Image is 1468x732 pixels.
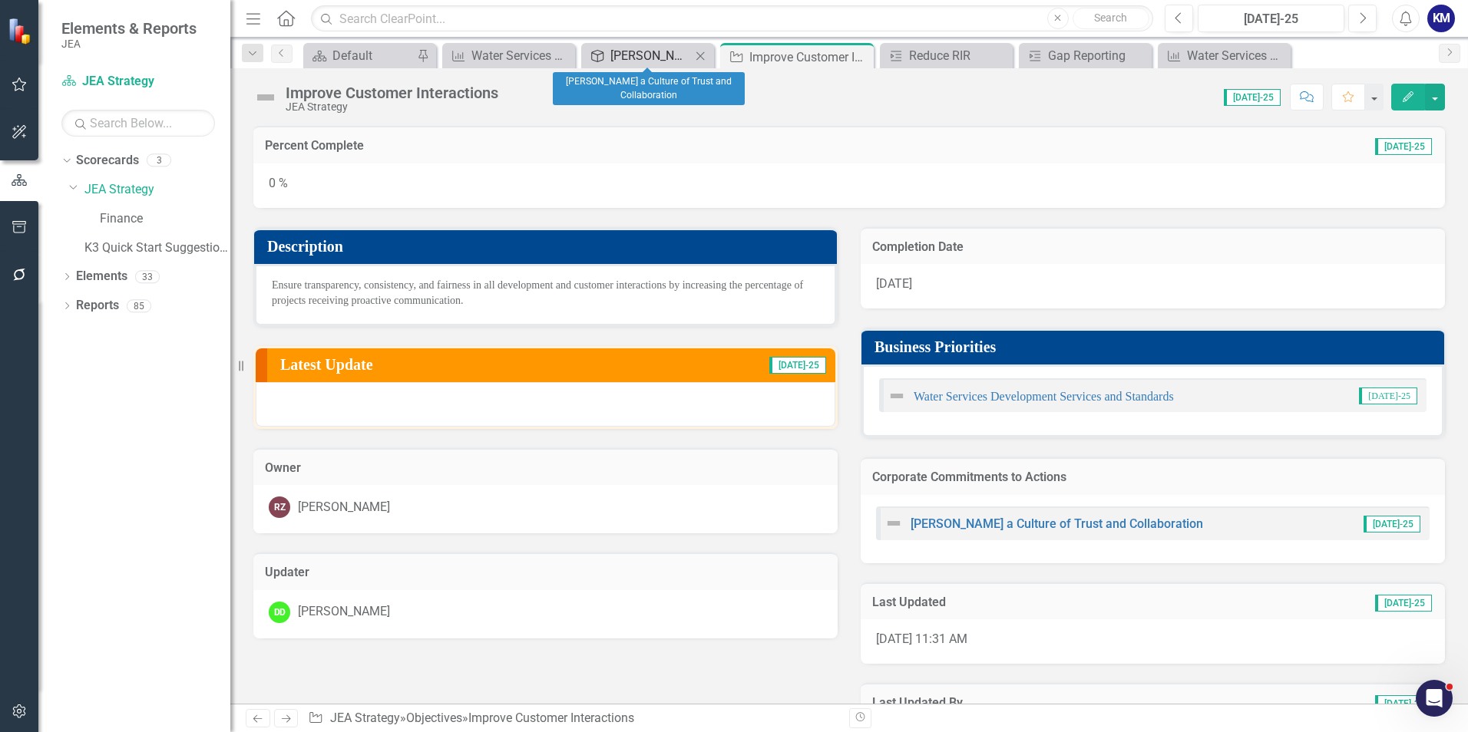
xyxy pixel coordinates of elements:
span: [DATE]-25 [1359,387,1417,404]
a: Water Services Development Services and Standards [914,390,1174,403]
a: Default [307,46,413,65]
div: 33 [135,270,160,283]
h3: Last Updated [872,595,1185,609]
img: ClearPoint Strategy [8,18,35,45]
div: DD [269,602,290,623]
img: Not Defined [888,387,906,405]
a: Water Services Employee Safety [446,46,571,65]
span: [DATE]-25 [1375,595,1432,612]
h3: Latest Update [280,356,616,373]
h3: Percent Complete [265,139,1000,153]
div: [PERSON_NAME] a Culture of Trust and Collaboration [610,46,691,65]
input: Search Below... [61,110,215,137]
h3: Last Updated By [872,696,1214,710]
div: [PERSON_NAME] [298,499,390,516]
a: Elements [76,268,127,285]
span: [DATE]-25 [1224,89,1281,106]
a: Finance [100,210,230,228]
div: [PERSON_NAME] [298,603,390,621]
h3: Business Priorities [875,338,1437,355]
div: Reduce RIR [909,46,1009,65]
a: [PERSON_NAME] a Culture of Trust and Collaboration [585,46,691,65]
span: [DATE]-25 [1375,695,1432,712]
div: Default [332,46,413,65]
button: Search [1073,8,1149,29]
div: Water Services Development Services and Standards [1187,46,1287,65]
a: Reduce RIR [884,46,1009,65]
a: Objectives [406,711,462,725]
iframe: Intercom live chat [1416,680,1453,717]
div: Gap Reporting [1048,46,1148,65]
a: JEA Strategy [61,73,215,91]
img: Not Defined [253,85,278,110]
h3: Corporate Commitments to Actions [872,470,1433,484]
a: [PERSON_NAME] a Culture of Trust and Collaboration [911,516,1203,531]
a: Gap Reporting [1023,46,1148,65]
div: [DATE]-25 [1203,10,1339,28]
input: Search ClearPoint... [311,5,1153,32]
a: Scorecards [76,152,139,170]
div: » » [308,710,838,727]
span: Ensure transparency, consistency, and fairness in all development and customer interactions by in... [272,279,803,306]
span: [DATE]-25 [769,357,826,374]
div: JEA Strategy [286,101,498,113]
span: [DATE]-25 [1364,516,1420,533]
div: [DATE] 11:31 AM [861,619,1445,664]
small: JEA [61,38,197,50]
span: [DATE] [876,276,912,291]
span: Search [1094,12,1127,24]
button: KM [1427,5,1455,32]
a: JEA Strategy [330,711,400,725]
div: Improve Customer Interactions [749,48,870,67]
div: 85 [127,299,151,312]
a: JEA Strategy [84,181,230,199]
div: 3 [147,154,171,167]
h3: Updater [265,565,826,579]
a: Reports [76,297,119,315]
div: [PERSON_NAME] a Culture of Trust and Collaboration [553,72,745,105]
h3: Completion Date [872,240,1433,254]
div: Improve Customer Interactions [286,84,498,101]
span: Elements & Reports [61,19,197,38]
img: Not Defined [884,514,903,533]
div: 0 % [253,163,1445,208]
h3: Description [267,238,829,255]
div: Improve Customer Interactions [468,711,634,725]
a: K3 Quick Start Suggestions [84,239,230,257]
a: Water Services Development Services and Standards [1162,46,1287,65]
h3: Owner [265,461,826,475]
button: [DATE]-25 [1198,5,1344,32]
div: Water Services Employee Safety [471,46,571,65]
span: [DATE]-25 [1375,138,1432,155]
div: RZ [269,496,290,518]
